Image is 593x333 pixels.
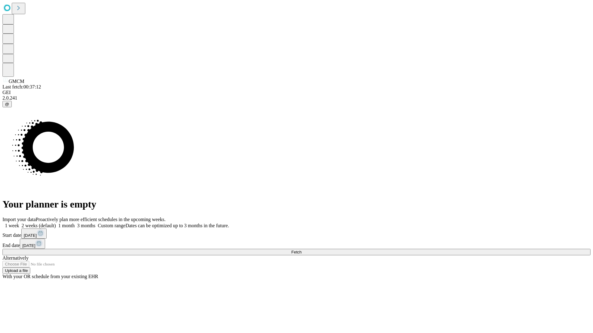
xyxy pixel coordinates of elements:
[2,95,591,101] div: 2.0.241
[2,90,591,95] div: GEI
[2,255,28,261] span: Alternatively
[125,223,229,228] span: Dates can be optimized up to 3 months in the future.
[2,101,12,107] button: @
[20,239,45,249] button: [DATE]
[36,217,166,222] span: Proactively plan more efficient schedules in the upcoming weeks.
[2,228,591,239] div: Start date
[291,250,301,254] span: Fetch
[21,228,47,239] button: [DATE]
[98,223,125,228] span: Custom range
[22,223,56,228] span: 2 weeks (default)
[2,267,30,274] button: Upload a file
[58,223,75,228] span: 1 month
[2,249,591,255] button: Fetch
[24,233,37,238] span: [DATE]
[2,199,591,210] h1: Your planner is empty
[5,223,19,228] span: 1 week
[77,223,95,228] span: 3 months
[2,239,591,249] div: End date
[9,79,24,84] span: GMCM
[2,84,41,89] span: Last fetch: 00:37:12
[2,274,98,279] span: With your OR schedule from your existing EHR
[22,243,35,248] span: [DATE]
[5,102,9,106] span: @
[2,217,36,222] span: Import your data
